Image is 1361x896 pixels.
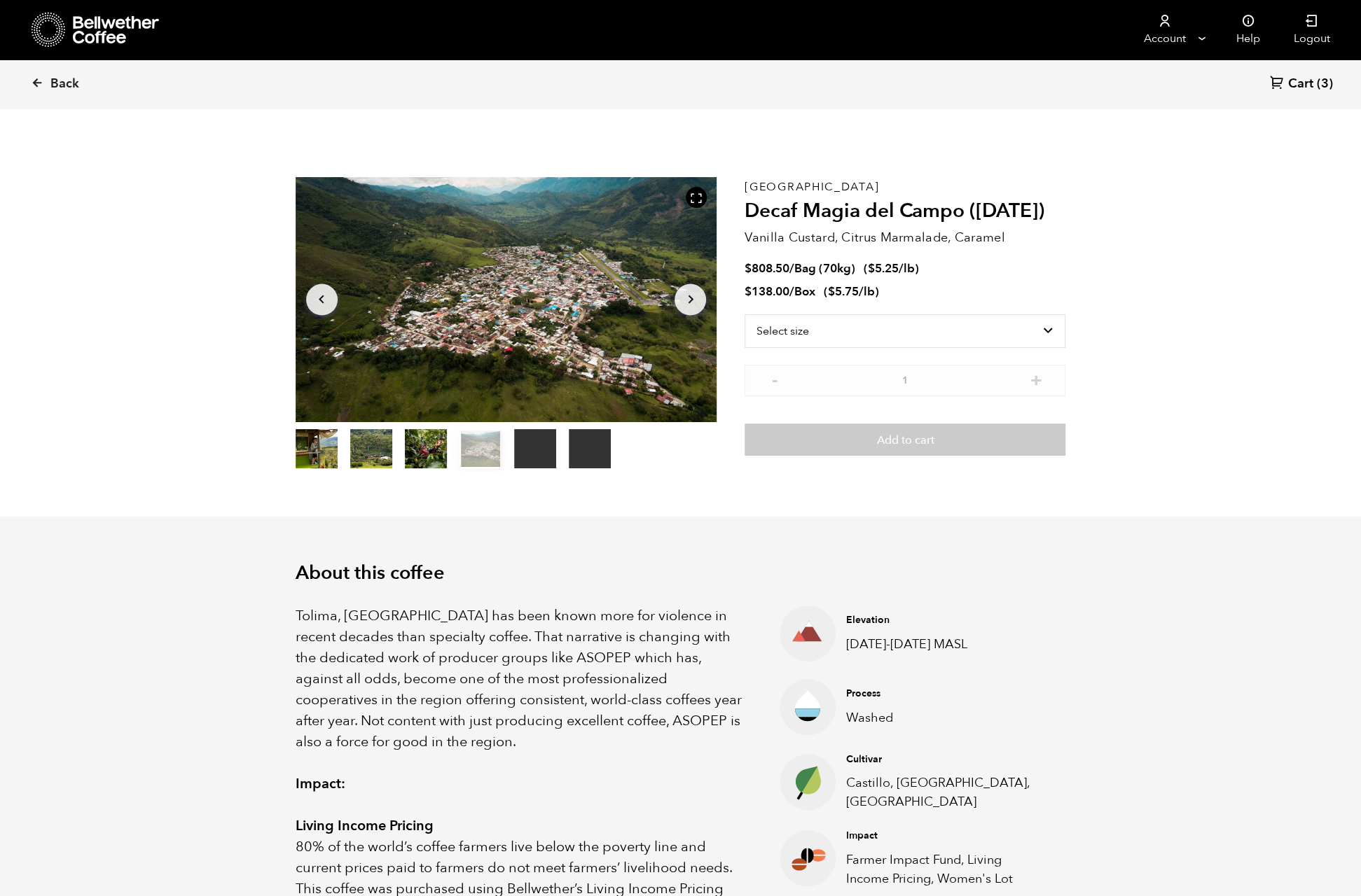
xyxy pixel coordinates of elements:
[789,283,794,300] span: /
[296,562,1066,584] h2: About this coffee
[868,260,899,276] bdi: 5.25
[846,752,1044,766] h4: Cultivar
[828,283,859,300] bdi: 5.75
[1270,75,1333,94] a: Cart (3)
[868,260,875,276] span: $
[745,228,1065,247] p: Vanilla Custard, Citrus Marmalade, Caramel
[794,283,815,300] span: Box
[296,816,434,835] strong: Living Income Pricing
[514,429,556,468] video: Your browser does not support the video tag.
[846,708,1044,727] p: Washed
[745,260,789,276] bdi: 808.50
[899,260,915,276] span: /lb
[569,429,611,468] video: Your browser does not support the video tag.
[846,687,1044,701] h4: Process
[745,283,789,300] bdi: 138.00
[824,283,879,300] span: ( )
[296,774,345,793] strong: Impact:
[864,260,919,276] span: ( )
[859,283,875,300] span: /lb
[846,773,1044,811] p: Castillo, [GEOGRAPHIC_DATA], [GEOGRAPHIC_DATA]
[828,283,835,300] span: $
[717,177,1138,422] video: Your browser does not support the video tag.
[50,76,79,92] span: Back
[1317,76,1333,92] span: (3)
[766,372,783,386] button: -
[846,635,1044,654] p: [DATE]-[DATE] MASL
[789,260,794,276] span: /
[1288,76,1313,92] span: Cart
[846,613,1044,627] h4: Elevation
[296,605,745,752] p: Tolima, [GEOGRAPHIC_DATA] has been known more for violence in recent decades than specialty coffe...
[846,829,1044,843] h4: Impact
[745,199,1065,223] h2: Decaf Magia del Campo ([DATE])
[1027,372,1044,386] button: +
[745,260,752,276] span: $
[745,283,752,300] span: $
[846,850,1044,888] p: Farmer Impact Fund, Living Income Pricing, Women's Lot
[745,423,1065,456] button: Add to cart
[794,260,855,276] span: Bag (70kg)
